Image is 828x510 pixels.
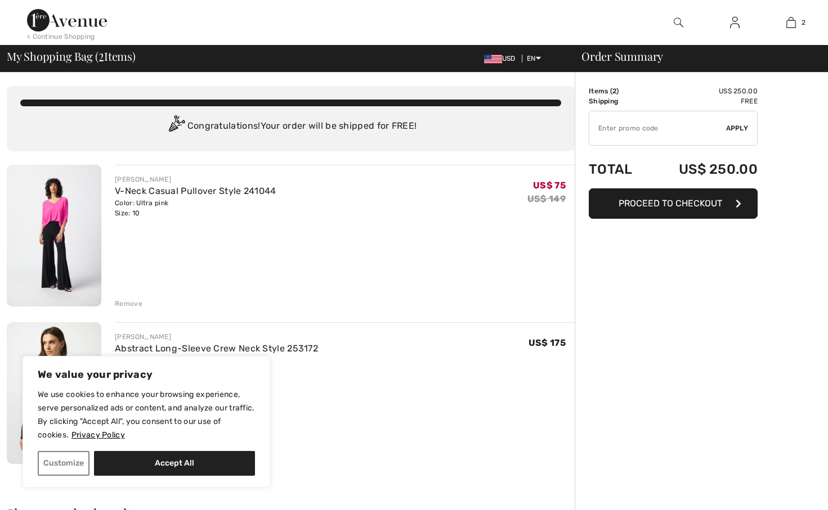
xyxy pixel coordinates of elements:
input: Promo code [589,111,726,145]
span: USD [484,55,520,62]
span: US$ 175 [529,337,566,348]
div: We value your privacy [23,356,270,488]
img: Abstract Long-Sleeve Crew Neck Style 253172 [7,322,101,464]
span: EN [527,55,541,62]
p: We use cookies to enhance your browsing experience, serve personalized ads or content, and analyz... [38,388,255,442]
span: 2 [802,17,805,28]
a: 2 [763,16,818,29]
td: Items ( ) [589,86,649,96]
a: V-Neck Casual Pullover Style 241044 [115,186,276,196]
td: US$ 250.00 [649,86,758,96]
img: My Bag [786,16,796,29]
a: Abstract Long-Sleeve Crew Neck Style 253172 [115,343,318,354]
s: US$ 149 [527,193,566,204]
td: US$ 250.00 [649,150,758,188]
img: My Info [730,16,740,29]
div: Color: Ultra pink Size: 10 [115,198,276,218]
td: Free [649,96,758,106]
span: Proceed to Checkout [619,198,722,209]
div: Order Summary [568,51,821,62]
span: Apply [726,123,749,133]
td: Total [589,150,649,188]
img: V-Neck Casual Pullover Style 241044 [7,165,101,306]
div: [PERSON_NAME] [115,174,276,184]
button: Accept All [94,451,255,476]
span: US$ 75 [533,180,566,191]
button: Proceed to Checkout [589,188,758,219]
div: [PERSON_NAME] [115,332,318,342]
span: My Shopping Bag ( Items) [7,51,136,62]
div: Remove [115,299,142,309]
img: 1ère Avenue [27,9,107,31]
div: Congratulations! Your order will be shipped for FREE! [20,115,561,138]
img: US Dollar [484,55,502,64]
a: Sign In [721,16,749,30]
img: search the website [674,16,683,29]
div: < Continue Shopping [27,31,95,42]
td: Shipping [589,96,649,106]
p: We value your privacy [38,368,255,381]
button: Customize [38,451,89,476]
div: Color: Black/Multi Size: 10 [115,355,318,376]
img: Congratulation2.svg [165,115,187,138]
span: 2 [612,87,616,95]
span: 2 [99,48,104,62]
a: Privacy Policy [71,430,126,440]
